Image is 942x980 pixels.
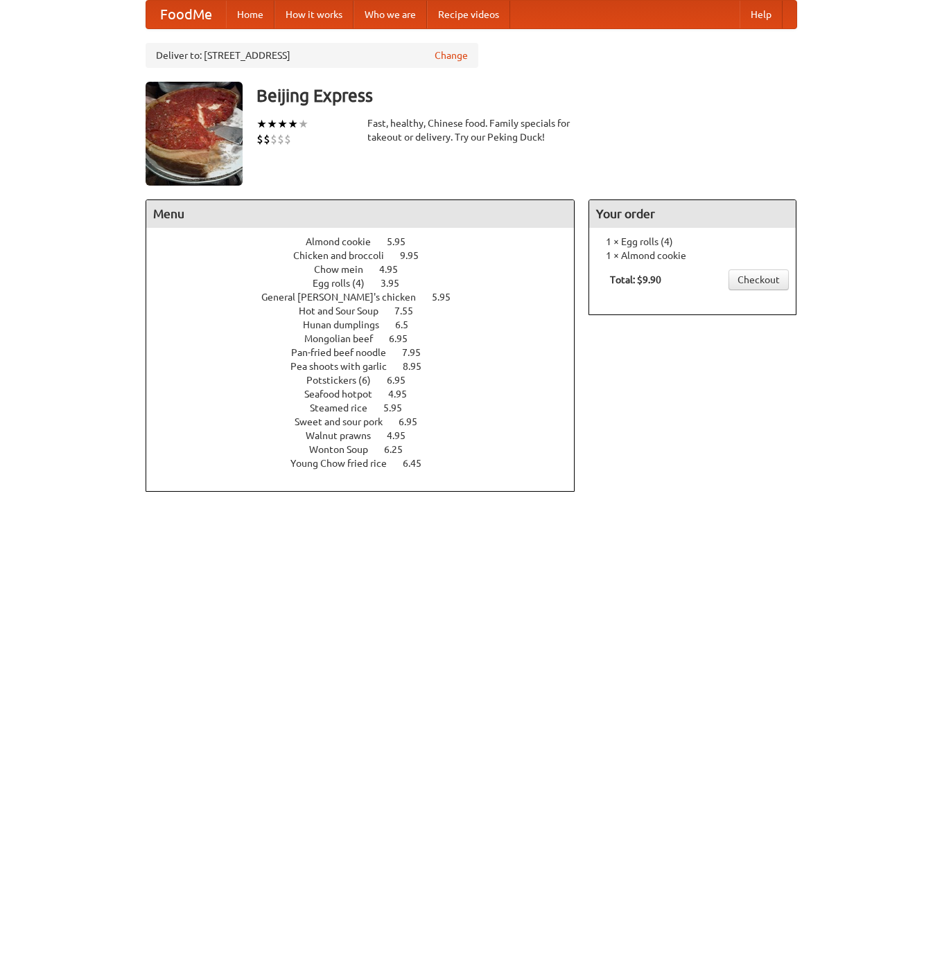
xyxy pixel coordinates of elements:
[277,116,288,132] li: ★
[387,236,419,247] span: 5.95
[381,278,413,289] span: 3.95
[146,43,478,68] div: Deliver to: [STREET_ADDRESS]
[306,236,385,247] span: Almond cookie
[306,375,385,386] span: Potstickers (6)
[610,274,661,285] b: Total: $9.90
[589,200,796,228] h4: Your order
[293,250,398,261] span: Chicken and broccoli
[427,1,510,28] a: Recipe videos
[306,375,431,386] a: Potstickers (6) 6.95
[403,458,435,469] span: 6.45
[306,430,431,441] a: Walnut prawns 4.95
[146,200,575,228] h4: Menu
[261,292,476,303] a: General [PERSON_NAME]'s chicken 5.95
[293,250,444,261] a: Chicken and broccoli 9.95
[383,402,416,413] span: 5.95
[313,278,425,289] a: Egg rolls (4) 3.95
[304,333,387,344] span: Mongolian beef
[303,319,393,330] span: Hunan dumplings
[290,458,447,469] a: Young Chow fried rice 6.45
[740,1,783,28] a: Help
[295,416,443,427] a: Sweet and sour pork 6.95
[379,264,412,275] span: 4.95
[304,333,433,344] a: Mongolian beef 6.95
[299,305,439,317] a: Hot and Sour Soup 7.55
[261,292,430,303] span: General [PERSON_NAME]'s chicken
[284,132,291,147] li: $
[267,116,277,132] li: ★
[313,278,378,289] span: Egg rolls (4)
[400,250,433,261] span: 9.95
[314,264,424,275] a: Chow mein 4.95
[299,305,392,317] span: Hot and Sour Soup
[395,319,422,330] span: 6.5
[394,305,427,317] span: 7.55
[146,1,226,28] a: FoodMe
[277,132,284,147] li: $
[306,430,385,441] span: Walnut prawns
[314,264,377,275] span: Chow mein
[729,269,789,290] a: Checkout
[403,361,435,372] span: 8.95
[306,236,431,247] a: Almond cookie 5.95
[290,458,401,469] span: Young Chow fried rice
[596,235,789,249] li: 1 × Egg rolls (4)
[389,333,421,344] span: 6.95
[309,444,382,455] span: Wonton Soup
[432,292,464,303] span: 5.95
[290,361,401,372] span: Pea shoots with garlic
[387,430,419,441] span: 4.95
[256,132,263,147] li: $
[291,347,446,358] a: Pan-fried beef noodle 7.95
[304,389,433,400] a: Seafood hotpot 4.95
[303,319,434,330] a: Hunan dumplings 6.5
[399,416,431,427] span: 6.95
[367,116,575,144] div: Fast, healthy, Chinese food. Family specials for takeout or delivery. Try our Peking Duck!
[288,116,298,132] li: ★
[256,116,267,132] li: ★
[388,389,421,400] span: 4.95
[290,361,447,372] a: Pea shoots with garlic 8.95
[384,444,417,455] span: 6.25
[295,416,396,427] span: Sweet and sour pork
[291,347,400,358] span: Pan-fried beef noodle
[226,1,274,28] a: Home
[435,48,468,62] a: Change
[146,82,243,186] img: angular.jpg
[310,402,428,413] a: Steamed rice 5.95
[304,389,386,400] span: Seafood hotpot
[402,347,435,358] span: 7.95
[298,116,308,132] li: ★
[270,132,277,147] li: $
[387,375,419,386] span: 6.95
[263,132,270,147] li: $
[256,82,797,109] h3: Beijing Express
[354,1,427,28] a: Who we are
[309,444,428,455] a: Wonton Soup 6.25
[596,249,789,262] li: 1 × Almond cookie
[274,1,354,28] a: How it works
[310,402,381,413] span: Steamed rice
